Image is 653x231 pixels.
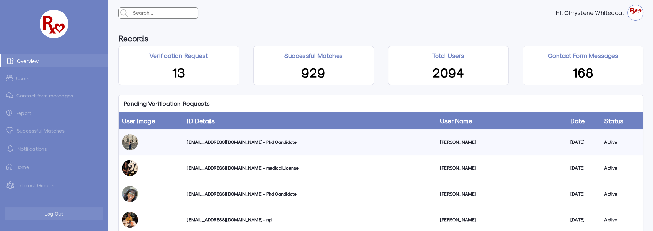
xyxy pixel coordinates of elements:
p: Verification Request [149,51,208,60]
span: 929 [301,64,325,80]
a: ID Details [187,117,215,125]
div: [PERSON_NAME] [440,191,564,197]
div: Active [604,139,640,145]
div: [DATE] [570,139,598,145]
strong: Hi, Chrystene Whitecoat [556,10,627,16]
div: [DATE] [570,165,598,171]
img: matched.svg [6,127,13,134]
p: Total Users [432,51,464,60]
a: Status [604,117,623,125]
a: User Name [440,117,472,125]
div: Active [604,191,640,197]
img: notification-default-white.svg [6,145,14,152]
img: luqzy0elsadf89f4tsso.jpg [122,212,138,228]
input: Search... [131,8,198,18]
img: admin-ic-contact-message.svg [6,92,13,98]
div: [PERSON_NAME] [440,217,564,223]
div: [EMAIL_ADDRESS][DOMAIN_NAME] - medicalLicense [187,165,433,171]
span: 168 [573,64,594,80]
div: [DATE] [570,217,598,223]
img: admin-ic-users.svg [6,75,13,81]
img: admin-search.svg [119,8,130,19]
div: Active [604,165,640,171]
p: Successful Matches [284,51,343,60]
p: Contact Form Messages [548,51,618,60]
div: [DATE] [570,191,598,197]
img: admin-ic-overview.svg [7,58,14,64]
div: [EMAIL_ADDRESS][DOMAIN_NAME] - Phd Candidate [187,191,433,197]
div: [EMAIL_ADDRESS][DOMAIN_NAME] - Phd Candidate [187,139,433,145]
img: intrestGropus.svg [6,181,14,189]
div: Active [604,217,640,223]
img: gjid60r9hplbfsuft2pt.jpg [122,134,138,150]
img: admin-ic-report.svg [6,110,12,116]
button: Log Out [5,207,103,220]
h6: Records [118,30,148,46]
p: Pending Verification Requests [119,95,215,112]
div: [PERSON_NAME] [440,165,564,171]
div: [EMAIL_ADDRESS][DOMAIN_NAME] - npi [187,217,433,223]
a: Date [570,117,585,125]
a: User Image [122,117,155,125]
img: ug8zwn6kowhrf4b7tz7p.jpg [122,160,138,176]
img: ic-home.png [6,164,12,170]
span: 2094 [432,64,464,80]
div: [PERSON_NAME] [440,139,564,145]
span: 13 [172,64,185,80]
img: vms0hidhgpcys4xplw3w.jpg [122,186,138,202]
